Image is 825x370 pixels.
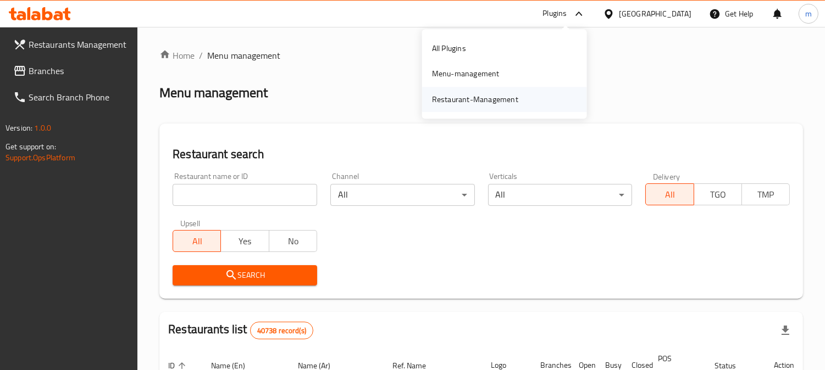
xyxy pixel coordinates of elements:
button: Yes [220,230,269,252]
button: Search [173,265,317,285]
span: All [650,187,689,203]
button: All [645,183,694,205]
h2: Menu management [159,84,268,102]
a: Search Branch Phone [4,84,138,110]
div: Total records count [250,322,313,339]
div: All [488,184,633,206]
label: Upsell [180,219,201,227]
h2: Restaurant search [173,146,790,162]
span: Menu management [207,49,280,62]
span: Search [181,268,308,282]
input: Search for restaurant name or ID.. [173,184,317,206]
h2: Restaurants list [168,321,313,339]
label: Delivery [653,172,680,180]
span: All [178,233,217,249]
span: No [274,233,313,249]
button: No [269,230,317,252]
div: Restaurant-Management [432,93,518,105]
span: 1.0.0 [34,121,51,135]
a: Home [159,49,195,62]
li: / [199,49,203,62]
nav: breadcrumb [159,49,803,62]
span: TMP [746,187,785,203]
button: All [173,230,221,252]
div: Plugins [542,7,567,20]
span: 40738 record(s) [251,326,313,336]
span: m [805,8,812,20]
a: Branches [4,58,138,84]
div: All Plugins [432,42,466,54]
a: Support.OpsPlatform [5,150,75,165]
span: Search Branch Phone [29,91,129,104]
button: TMP [741,183,790,205]
span: Restaurants Management [29,38,129,51]
span: TGO [699,187,738,203]
div: Menu-management [432,68,500,80]
div: All [330,184,475,206]
span: Get support on: [5,139,56,154]
span: Version: [5,121,32,135]
a: Restaurants Management [4,31,138,58]
span: Yes [225,233,264,249]
div: Export file [772,317,799,344]
span: Branches [29,64,129,77]
div: [GEOGRAPHIC_DATA] [619,8,691,20]
button: TGO [694,183,742,205]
